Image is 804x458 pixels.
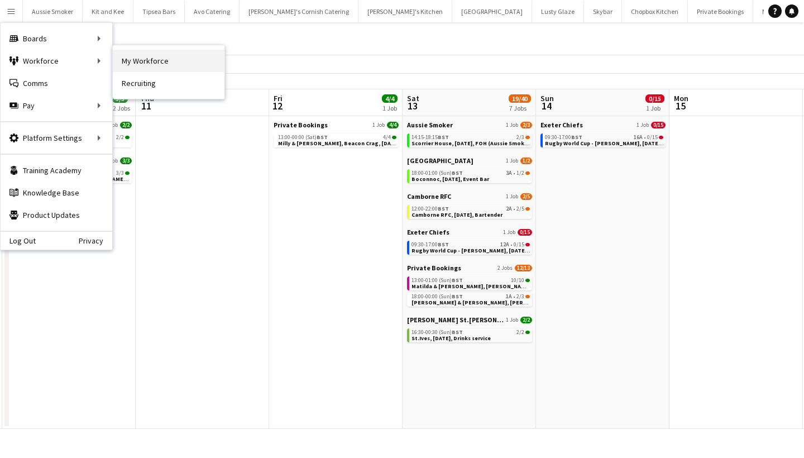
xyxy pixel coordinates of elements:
[411,206,449,212] span: 12:00-22:00
[138,99,154,112] span: 11
[407,156,532,165] a: [GEOGRAPHIC_DATA]1 Job1/2
[407,316,532,345] div: [PERSON_NAME] St.[PERSON_NAME]1 Job2/216:30-00:30 (Sun)BST2/2St.Ives, [DATE], Drinks service
[509,94,531,103] span: 19/40
[274,121,399,150] div: Private Bookings1 Job4/413:00-00:00 (Sat)BST4/4Milly & [PERSON_NAME], Beacon Crag, [DATE]
[407,228,532,264] div: Exeter Chiefs1 Job0/1509:30-17:00BST12A•0/15Rugby World Cup - [PERSON_NAME], [DATE], Match Day Bar
[1,27,112,50] div: Boards
[672,99,688,112] span: 15
[411,294,530,299] div: •
[545,135,663,140] div: •
[525,331,530,334] span: 2/2
[407,192,451,201] span: Camborne RFC
[525,136,530,139] span: 2/3
[540,121,666,129] a: Exeter Chiefs1 Job0/15
[185,1,240,22] button: Avo Catering
[274,93,283,103] span: Fri
[407,316,504,324] span: Tate St.Ives
[116,170,124,176] span: 3/3
[83,1,133,22] button: Kit and Kee
[506,206,512,212] span: 2A
[545,133,663,146] a: 09:30-17:00BST16A•0/15Rugby World Cup - [PERSON_NAME], [DATE], Match Day Bar
[411,170,530,176] div: •
[120,158,132,164] span: 3/3
[407,316,532,324] a: [PERSON_NAME] St.[PERSON_NAME]1 Job2/2
[79,236,112,245] a: Privacy
[125,136,130,139] span: 2/2
[525,171,530,175] span: 1/2
[509,104,530,112] div: 7 Jobs
[506,170,512,176] span: 3A
[382,94,398,103] span: 4/4
[452,169,463,176] span: BST
[525,279,530,282] span: 10/10
[411,211,502,218] span: Camborne RFC, 13th September, Bartender
[411,242,530,247] div: •
[411,335,491,342] span: St.Ives, 13th September, Drinks service
[622,1,688,22] button: Chopbox Kitchen
[411,276,530,289] a: 13:00-01:00 (Sun)BST10/10Matilda & [PERSON_NAME], [PERSON_NAME],[DATE]
[506,317,518,323] span: 1 Job
[407,192,532,201] a: Camborne RFC1 Job2/5
[113,50,224,72] a: My Workforce
[411,170,463,176] span: 18:00-01:00 (Sun)
[411,294,463,299] span: 18:00-00:00 (Sun)
[120,122,132,128] span: 2/2
[532,1,584,22] button: Lusty Glaze
[411,241,530,254] a: 09:30-17:00BST12A•0/15Rugby World Cup - [PERSON_NAME], [DATE], Match Day Bar
[387,122,399,128] span: 4/4
[407,121,532,156] div: Aussie Smoker1 Job2/314:15-18:15BST2/3Scorrier House, [DATE], FOH (Aussie Smoker)
[516,170,524,176] span: 1/2
[518,229,532,236] span: 0/15
[23,1,83,22] button: Aussie Smoker
[133,1,185,22] button: Tipsea Bars
[407,264,461,272] span: Private Bookings
[674,93,688,103] span: Mon
[500,242,509,247] span: 12A
[520,158,532,164] span: 1/2
[113,104,130,112] div: 2 Jobs
[506,193,518,200] span: 1 Job
[1,182,112,204] a: Knowledge Base
[525,295,530,298] span: 2/3
[411,175,489,183] span: Boconnoc, 13th September, Event Bar
[645,94,664,103] span: 0/15
[452,276,463,284] span: BST
[407,156,532,192] div: [GEOGRAPHIC_DATA]1 Job1/218:00-01:00 (Sun)BST3A•1/2Boconnoc, [DATE], Event Bar
[411,283,550,290] span: Matilda & Josh, Restronguet Barton,13th September
[1,72,112,94] a: Comms
[1,50,112,72] div: Workforce
[540,121,666,150] div: Exeter Chiefs1 Job0/1509:30-17:00BST16A•0/15Rugby World Cup - [PERSON_NAME], [DATE], Match Day Bar
[407,121,453,129] span: Aussie Smoker
[438,205,449,212] span: BST
[358,1,452,22] button: [PERSON_NAME]'s Kitchen
[438,133,449,141] span: BST
[411,140,532,147] span: Scorrier House, 13th September, FOH (Aussie Smoker)
[452,1,532,22] button: [GEOGRAPHIC_DATA]
[545,140,701,147] span: Rugby World Cup - Sandy Park, 14th September, Match Day Bar
[411,133,530,146] a: 14:15-18:15BST2/3Scorrier House, [DATE], FOH (Aussie Smoker)
[278,135,328,140] span: 13:00-00:00 (Sat)
[514,242,524,247] span: 0/15
[407,156,473,165] span: Boconnoc House
[516,135,524,140] span: 2/3
[411,293,530,306] a: 18:00-00:00 (Sun)BST1A•2/3[PERSON_NAME] & [PERSON_NAME], [PERSON_NAME], [DATE]
[520,193,532,200] span: 2/5
[511,278,524,283] span: 10/10
[411,330,463,335] span: 16:30-00:30 (Sun)
[411,205,530,218] a: 12:00-22:00BST2A•2/5Camborne RFC, [DATE], Bartender
[1,94,112,117] div: Pay
[392,136,396,139] span: 4/4
[516,206,524,212] span: 2/5
[584,1,622,22] button: Skybar
[125,171,130,175] span: 3/3
[515,265,532,271] span: 12/13
[651,122,666,128] span: 0/15
[506,294,512,299] span: 1A
[407,192,532,228] div: Camborne RFC1 Job2/512:00-22:00BST2A•2/5Camborne RFC, [DATE], Bartender
[407,228,532,236] a: Exeter Chiefs1 Job0/15
[516,294,524,299] span: 2/3
[540,121,583,129] span: Exeter Chiefs
[438,241,449,248] span: BST
[452,328,463,336] span: BST
[274,121,328,129] span: Private Bookings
